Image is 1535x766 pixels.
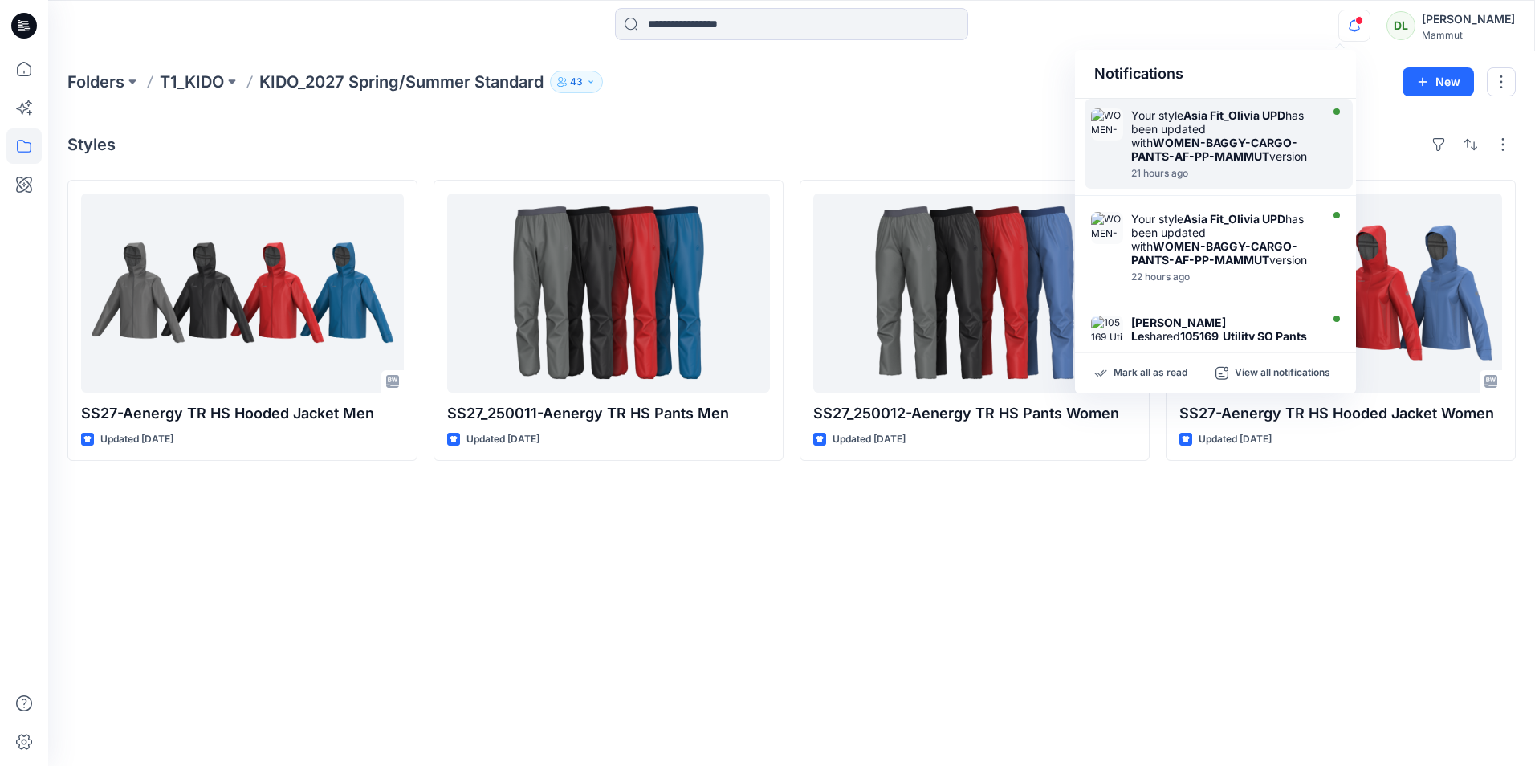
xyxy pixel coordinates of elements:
[1091,108,1123,141] img: WOMEN-BAGGY-CARGO-PANTS-AF-PP-MAMMUT
[81,194,404,393] a: SS27-Aenergy TR HS Hooded Jacket Men
[1131,108,1316,163] div: Your style has been updated with version
[1422,29,1515,41] div: Mammut
[1075,50,1356,99] div: Notifications
[1091,212,1123,244] img: WOMEN-BAGGY-CARGO-PANTS-AF-PP-MAMMUT
[1179,402,1502,425] p: SS27-Aenergy TR HS Hooded Jacket Women
[1131,212,1316,267] div: Your style has been updated with version
[1199,431,1272,448] p: Updated [DATE]
[1131,329,1307,370] strong: 105169_Utility SO Pants AF Men_P2_SS27
[1114,366,1187,381] p: Mark all as read
[1091,316,1123,348] img: 105169_Utility SO Pants AF Men_P2_SS27
[160,71,224,93] a: T1_KIDO
[1183,212,1285,226] strong: Asia Fit_Olivia UPD
[1131,316,1226,343] strong: [PERSON_NAME] Le
[1422,10,1515,29] div: [PERSON_NAME]
[67,135,116,154] h4: Styles
[67,71,124,93] a: Folders
[447,402,770,425] p: SS27_250011-Aenergy TR HS Pants Men
[833,431,906,448] p: Updated [DATE]
[466,431,539,448] p: Updated [DATE]
[813,402,1136,425] p: SS27_250012-Aenergy TR HS Pants Women
[1386,11,1415,40] div: DL
[100,431,173,448] p: Updated [DATE]
[1183,108,1285,122] strong: Asia Fit_Olivia UPD
[447,194,770,393] a: SS27_250011-Aenergy TR HS Pants Men
[81,402,404,425] p: SS27-Aenergy TR HS Hooded Jacket Men
[1131,239,1297,267] strong: WOMEN-BAGGY-CARGO-PANTS-AF-PP-MAMMUT
[1131,271,1316,283] div: Monday, September 22, 2025 09:54
[1131,316,1316,397] div: shared in
[1403,67,1474,96] button: New
[813,194,1136,393] a: SS27_250012-Aenergy TR HS Pants Women
[259,71,544,93] p: KIDO_2027 Spring/Summer Standard
[550,71,603,93] button: 43
[1131,168,1316,179] div: Monday, September 22, 2025 11:28
[1235,366,1330,381] p: View all notifications
[1131,136,1297,163] strong: WOMEN-BAGGY-CARGO-PANTS-AF-PP-MAMMUT
[570,73,583,91] p: 43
